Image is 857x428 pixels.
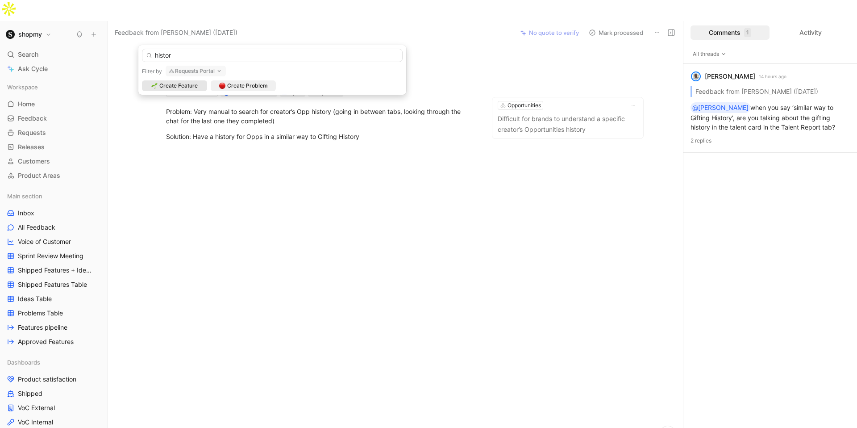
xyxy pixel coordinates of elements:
[227,81,268,90] span: Create Problem
[151,83,158,89] img: 🌱
[142,68,162,75] div: Filter by
[219,83,225,89] img: 🔴
[166,66,226,76] button: Requests Portal
[142,49,403,62] input: Search feature or problem
[159,81,198,90] span: Create Feature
